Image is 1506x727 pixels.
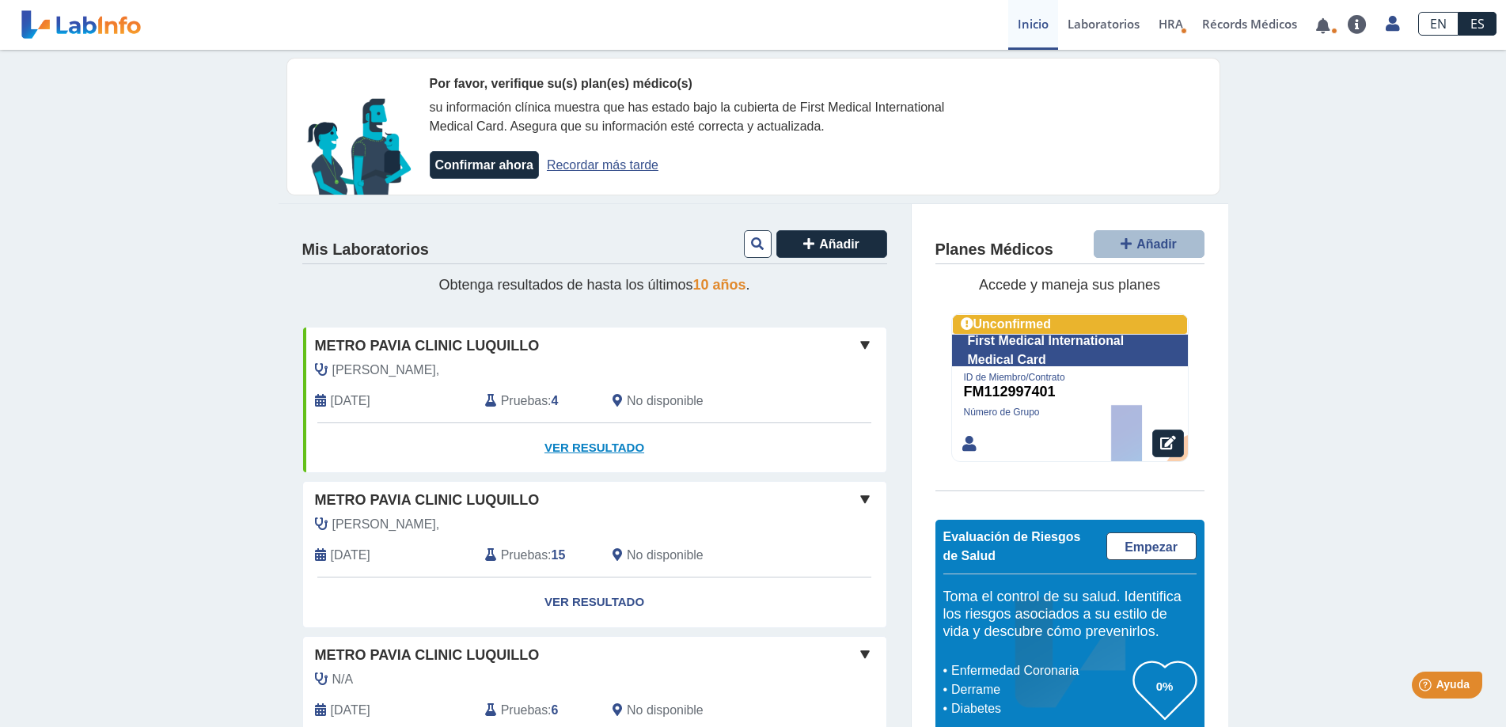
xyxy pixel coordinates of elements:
[1159,16,1183,32] span: HRA
[552,394,559,407] b: 4
[473,546,601,565] div: :
[501,546,548,565] span: Pruebas
[331,701,370,720] span: 2025-03-31
[627,701,704,720] span: No disponible
[430,151,539,179] button: Confirmar ahora
[331,546,370,565] span: 2025-08-12
[473,701,601,720] div: :
[947,699,1133,718] li: Diabetes
[332,361,440,380] span: Marrero Perea,
[947,661,1133,680] li: Enfermedad Coronaria
[315,645,540,666] span: Metro Pavia Clinic Luquillo
[331,392,370,411] span: 2025-08-18
[438,277,749,293] span: Obtenga resultados de hasta los últimos .
[1125,540,1178,554] span: Empezar
[315,490,540,511] span: Metro Pavia Clinic Luquillo
[1418,12,1459,36] a: EN
[935,240,1053,259] h4: Planes Médicos
[693,277,746,293] span: 10 años
[1106,532,1197,560] a: Empezar
[627,546,704,565] span: No disponible
[430,100,945,133] span: su información clínica muestra que has estado bajo la cubierta de First Medical International Med...
[552,548,566,562] b: 15
[979,277,1160,293] span: Accede y maneja sus planes
[943,589,1197,640] h5: Toma el control de su salud. Identifica los riesgos asociados a su estilo de vida y descubre cómo...
[332,515,440,534] span: Cruz Fernandez,
[627,392,704,411] span: No disponible
[302,240,429,259] h4: Mis Laboratorios
[332,670,354,689] span: N/A
[819,237,859,251] span: Añadir
[303,577,886,627] a: Ver Resultado
[547,158,658,172] a: Recordar más tarde
[303,423,886,473] a: Ver Resultado
[1094,230,1204,258] button: Añadir
[501,701,548,720] span: Pruebas
[776,230,887,258] button: Añadir
[315,335,540,357] span: Metro Pavia Clinic Luquillo
[1365,665,1489,710] iframe: Help widget launcher
[430,74,992,93] div: Por favor, verifique su(s) plan(es) médico(s)
[552,703,559,717] b: 6
[1136,237,1177,251] span: Añadir
[1459,12,1497,36] a: ES
[947,680,1133,699] li: Derrame
[473,392,601,411] div: :
[501,392,548,411] span: Pruebas
[1133,676,1197,696] h3: 0%
[943,530,1081,562] span: Evaluación de Riesgos de Salud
